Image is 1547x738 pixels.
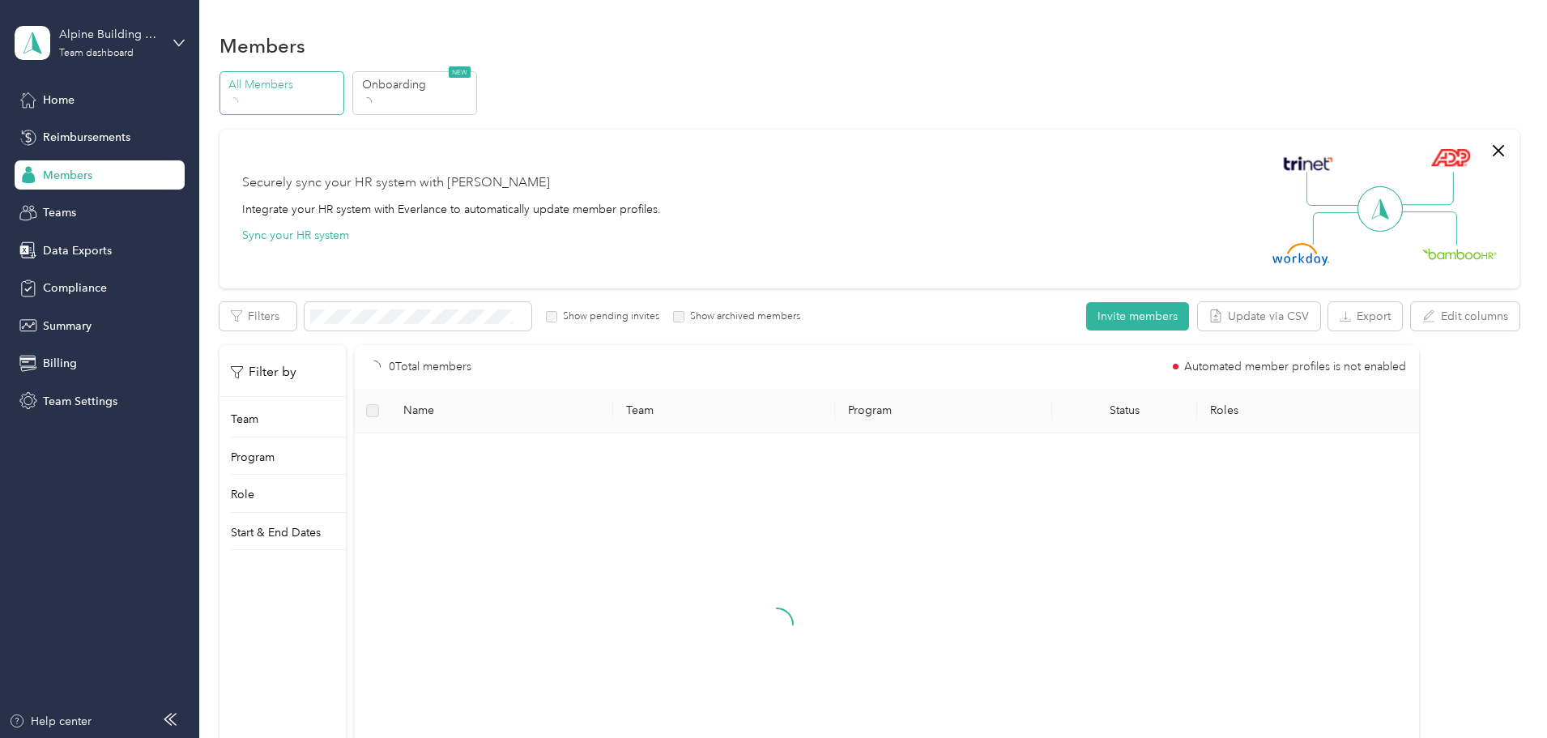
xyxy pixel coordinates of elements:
[1456,647,1547,738] iframe: Everlance-gr Chat Button Frame
[1397,172,1454,206] img: Line Right Up
[613,389,836,433] th: Team
[231,362,296,382] p: Filter by
[9,713,92,730] button: Help center
[1306,172,1363,207] img: Line Left Up
[219,302,296,331] button: Filters
[59,49,134,58] div: Team dashboard
[228,76,339,93] p: All Members
[1086,302,1189,331] button: Invite members
[1272,243,1329,266] img: Workday
[43,129,130,146] span: Reimbursements
[389,358,471,376] p: 0 Total members
[231,411,258,428] p: Team
[219,37,305,54] h1: Members
[43,204,76,221] span: Teams
[1400,211,1457,246] img: Line Right Down
[1197,389,1420,433] th: Roles
[1422,248,1497,259] img: BambooHR
[242,173,550,193] div: Securely sync your HR system with [PERSON_NAME]
[1280,152,1336,175] img: Trinet
[1430,148,1470,167] img: ADP
[684,309,800,324] label: Show archived members
[1411,302,1519,331] button: Edit columns
[449,66,471,78] span: NEW
[59,26,160,43] div: Alpine Building Performance
[1312,211,1369,245] img: Line Left Down
[43,318,92,335] span: Summary
[1052,389,1197,433] th: Status
[242,227,349,244] button: Sync your HR system
[43,279,107,296] span: Compliance
[835,389,1052,433] th: Program
[403,403,600,417] span: Name
[242,201,661,218] div: Integrate your HR system with Everlance to automatically update member profiles.
[362,76,472,93] p: Onboarding
[1198,302,1320,331] button: Update via CSV
[43,355,77,372] span: Billing
[231,449,275,466] p: Program
[43,393,117,410] span: Team Settings
[390,389,613,433] th: Name
[231,486,254,503] p: Role
[1184,361,1406,373] span: Automated member profiles is not enabled
[43,242,112,259] span: Data Exports
[231,524,321,541] p: Start & End Dates
[1328,302,1402,331] button: Export
[43,167,92,184] span: Members
[557,309,659,324] label: Show pending invites
[43,92,75,109] span: Home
